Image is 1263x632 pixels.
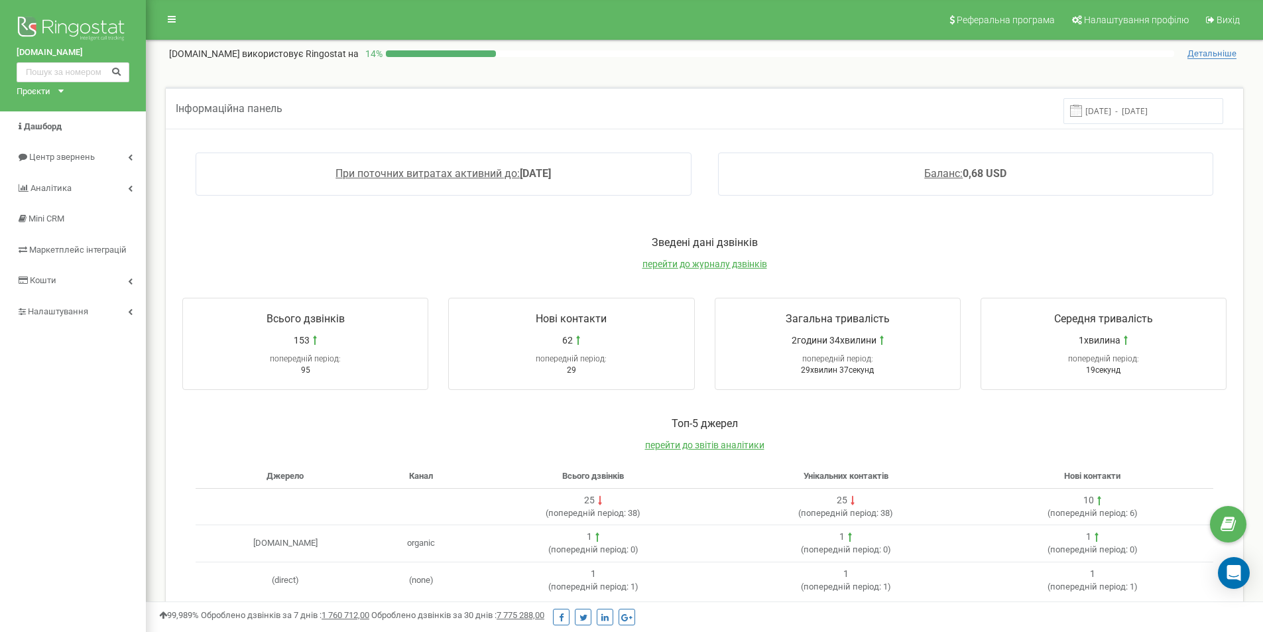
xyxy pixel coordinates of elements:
[201,610,369,620] span: Оброблено дзвінків за 7 днів :
[301,365,310,375] span: 95
[792,334,876,347] span: 2години 34хвилини
[801,544,891,554] span: ( 0 )
[17,13,129,46] img: Ringostat logo
[1086,531,1091,544] div: 1
[1050,544,1128,554] span: попередній період:
[1048,508,1138,518] span: ( 6 )
[801,365,874,375] span: 29хвилин 37секунд
[24,121,62,131] span: Дашборд
[801,582,891,592] span: ( 1 )
[548,544,638,554] span: ( 0 )
[924,167,1006,180] a: Баланс:0,68 USD
[1048,544,1138,554] span: ( 0 )
[804,544,881,554] span: попередній період:
[294,334,310,347] span: 153
[837,494,847,507] div: 25
[587,531,592,544] div: 1
[196,525,375,562] td: [DOMAIN_NAME]
[536,312,607,325] span: Нові контакти
[642,259,767,269] a: перейти до журналу дзвінків
[375,562,467,598] td: (none)
[798,508,893,518] span: ( 38 )
[551,544,629,554] span: попередній період:
[591,568,596,581] div: 1
[17,46,129,59] a: [DOMAIN_NAME]
[645,440,764,450] a: перейти до звітів аналітики
[652,236,758,249] span: Зведені дані дзвінків
[1083,494,1094,507] div: 10
[17,62,129,82] input: Пошук за номером
[1217,15,1240,25] span: Вихід
[1068,354,1139,363] span: попередній період:
[548,508,626,518] span: попередній період:
[1090,568,1095,581] div: 1
[176,102,282,115] span: Інформаційна панель
[786,312,890,325] span: Загальна тривалість
[801,508,878,518] span: попередній період:
[267,471,304,481] span: Джерело
[335,167,551,180] a: При поточних витратах активний до:[DATE]
[196,562,375,598] td: (direct)
[29,152,95,162] span: Центр звернень
[584,494,595,507] div: 25
[562,334,573,347] span: 62
[1050,582,1128,592] span: попередній період:
[1218,557,1250,589] div: Open Intercom Messenger
[270,354,341,363] span: попередній період:
[548,582,638,592] span: ( 1 )
[267,312,345,325] span: Всього дзвінків
[17,86,50,98] div: Проєкти
[30,275,56,285] span: Кошти
[29,214,64,223] span: Mini CRM
[1050,508,1128,518] span: попередній період:
[1086,365,1120,375] span: 19секунд
[672,417,738,430] span: Toп-5 джерел
[804,471,888,481] span: Унікальних контактів
[1054,312,1153,325] span: Середня тривалість
[924,167,963,180] span: Баланс:
[169,47,359,60] p: [DOMAIN_NAME]
[562,471,624,481] span: Всього дзвінків
[1048,582,1138,592] span: ( 1 )
[159,610,199,620] span: 99,989%
[1187,48,1236,59] span: Детальніше
[802,354,873,363] span: попередній період:
[567,365,576,375] span: 29
[546,508,640,518] span: ( 38 )
[839,531,845,544] div: 1
[375,525,467,562] td: organic
[804,582,881,592] span: попередній період:
[843,568,849,581] div: 1
[551,582,629,592] span: попередній період:
[359,47,386,60] p: 14 %
[497,610,544,620] u: 7 775 288,00
[957,15,1055,25] span: Реферальна програма
[322,610,369,620] u: 1 760 712,00
[1064,471,1120,481] span: Нові контакти
[1079,334,1120,347] span: 1хвилина
[30,183,72,193] span: Аналiтика
[29,245,127,255] span: Маркетплейс інтеграцій
[335,167,520,180] span: При поточних витратах активний до:
[371,610,544,620] span: Оброблено дзвінків за 30 днів :
[1084,15,1189,25] span: Налаштування профілю
[409,471,433,481] span: Канал
[536,354,607,363] span: попередній період:
[28,306,88,316] span: Налаштування
[242,48,359,59] span: використовує Ringostat на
